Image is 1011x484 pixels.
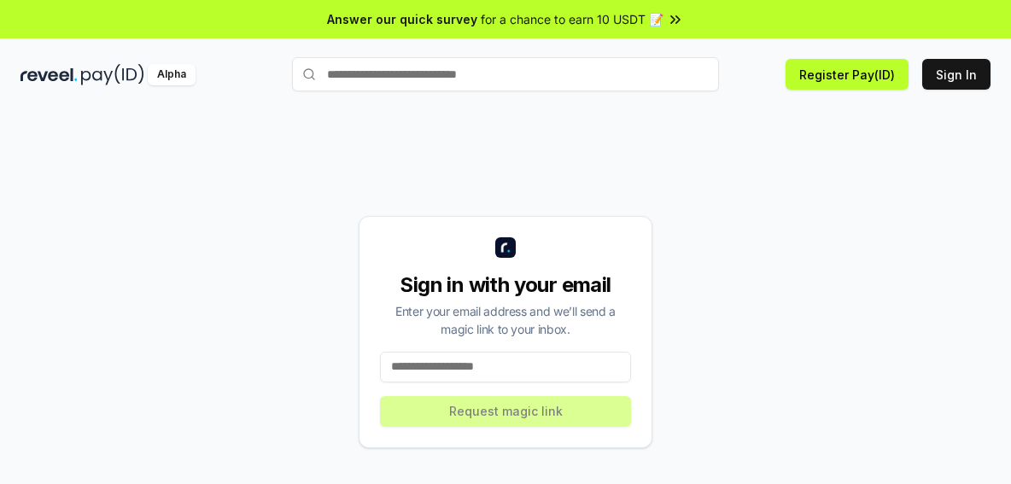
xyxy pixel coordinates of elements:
button: Register Pay(ID) [786,59,909,90]
div: Enter your email address and we’ll send a magic link to your inbox. [380,302,631,338]
div: Alpha [148,64,196,85]
img: logo_small [495,237,516,258]
div: Sign in with your email [380,271,631,299]
button: Sign In [922,59,991,90]
span: for a chance to earn 10 USDT 📝 [481,10,663,28]
img: reveel_dark [20,64,78,85]
span: Answer our quick survey [327,10,477,28]
img: pay_id [81,64,144,85]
